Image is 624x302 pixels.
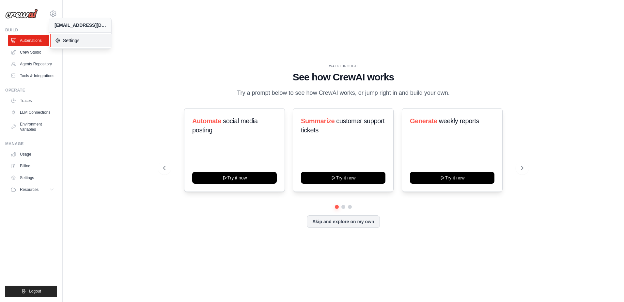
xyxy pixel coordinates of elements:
[192,117,221,125] span: Automate
[192,117,258,134] span: social media posting
[5,141,57,146] div: Manage
[5,9,38,19] img: Logo
[8,59,57,69] a: Agents Repository
[8,95,57,106] a: Traces
[301,172,385,184] button: Try it now
[8,47,57,58] a: Crew Studio
[410,117,437,125] span: Generate
[410,172,494,184] button: Try it now
[8,184,57,195] button: Resources
[8,161,57,171] a: Billing
[5,88,57,93] div: Operate
[301,117,384,134] span: customer support tickets
[29,289,41,294] span: Logout
[55,37,107,44] span: Settings
[50,34,112,47] a: Settings
[8,71,57,81] a: Tools & Integrations
[163,64,523,69] div: WALKTHROUGH
[8,107,57,118] a: LLM Connections
[234,88,453,98] p: Try a prompt below to see how CrewAI works, or jump right in and build your own.
[301,117,335,125] span: Summarize
[439,117,479,125] span: weekly reports
[8,149,57,159] a: Usage
[55,22,106,28] div: [EMAIL_ADDRESS][DOMAIN_NAME]
[8,119,57,135] a: Environment Variables
[5,27,57,33] div: Build
[20,187,39,192] span: Resources
[8,35,57,46] a: Automations
[307,215,380,228] button: Skip and explore on my own
[192,172,277,184] button: Try it now
[163,71,523,83] h1: See how CrewAI works
[8,173,57,183] a: Settings
[5,286,57,297] button: Logout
